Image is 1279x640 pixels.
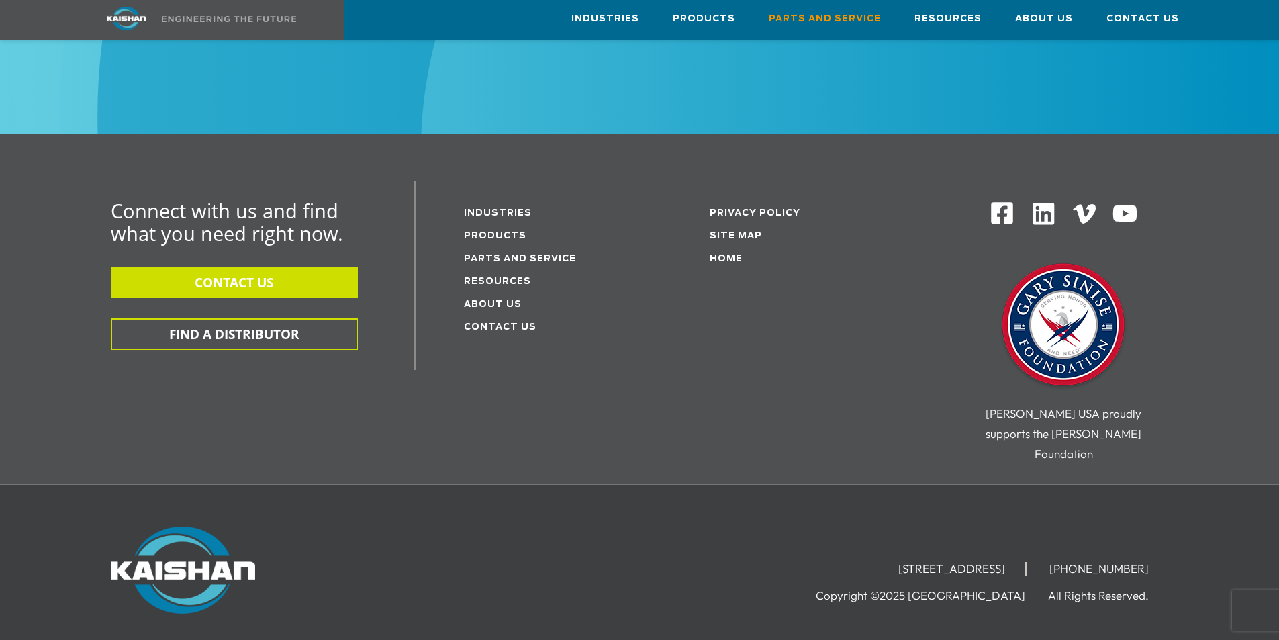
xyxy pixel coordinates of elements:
[464,277,531,286] a: Resources
[464,255,576,263] a: Parts and service
[710,209,800,218] a: Privacy Policy
[769,1,881,37] a: Parts and Service
[1029,562,1169,576] li: [PHONE_NUMBER]
[464,232,526,240] a: Products
[1031,201,1057,227] img: Linkedin
[464,323,536,332] a: Contact Us
[571,1,639,37] a: Industries
[76,7,177,30] img: kaishan logo
[111,527,255,614] img: Kaishan
[1106,1,1179,37] a: Contact Us
[1112,201,1138,227] img: Youtube
[996,259,1131,394] img: Gary Sinise Foundation
[464,209,532,218] a: Industries
[111,197,343,246] span: Connect with us and find what you need right now.
[816,589,1045,602] li: Copyright ©2025 [GEOGRAPHIC_DATA]
[914,1,982,37] a: Resources
[571,11,639,27] span: Industries
[111,267,358,298] button: CONTACT US
[990,201,1014,226] img: Facebook
[710,232,762,240] a: Site Map
[710,255,743,263] a: Home
[769,11,881,27] span: Parts and Service
[464,300,522,309] a: About Us
[986,406,1141,461] span: [PERSON_NAME] USA proudly supports the [PERSON_NAME] Foundation
[162,16,296,22] img: Engineering the future
[1015,1,1073,37] a: About Us
[1106,11,1179,27] span: Contact Us
[914,11,982,27] span: Resources
[111,318,358,350] button: FIND A DISTRIBUTOR
[878,562,1027,576] li: [STREET_ADDRESS]
[1015,11,1073,27] span: About Us
[1073,204,1096,224] img: Vimeo
[673,11,735,27] span: Products
[1048,589,1169,602] li: All Rights Reserved.
[673,1,735,37] a: Products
